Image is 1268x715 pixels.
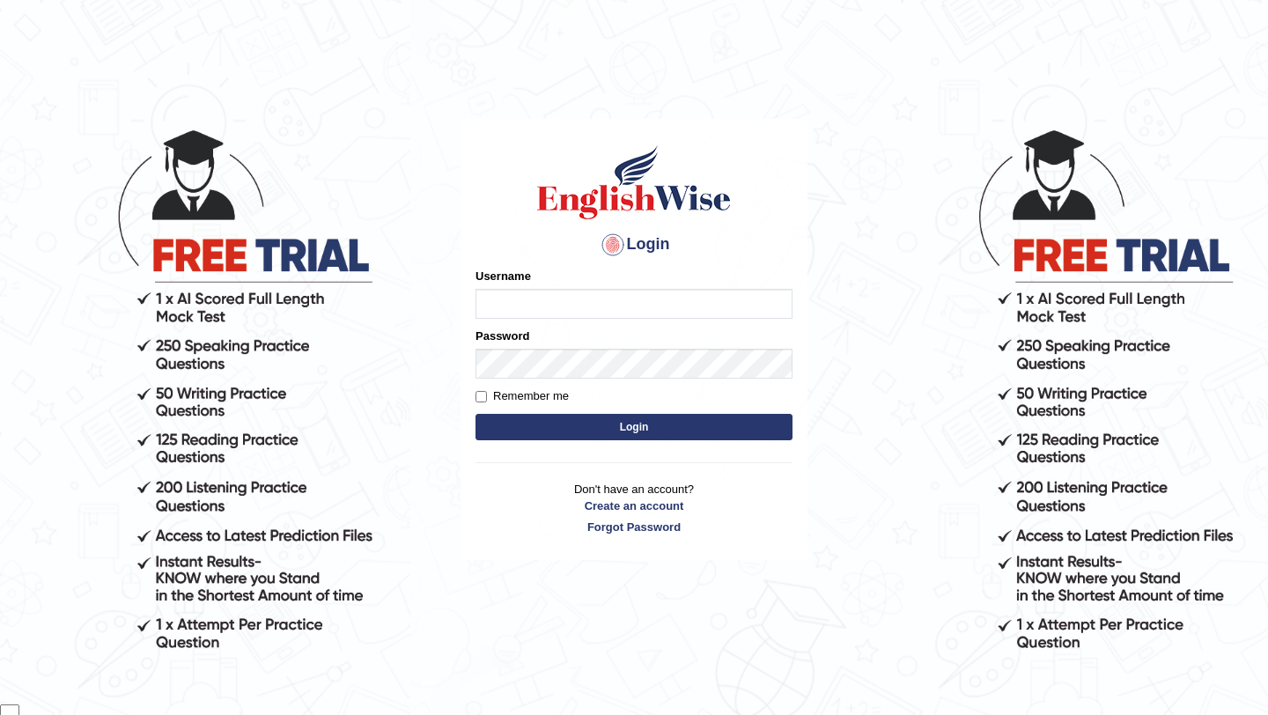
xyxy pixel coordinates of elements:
[534,143,734,222] img: Logo of English Wise sign in for intelligent practice with AI
[475,519,792,535] a: Forgot Password
[475,231,792,259] h4: Login
[475,414,792,440] button: Login
[475,391,487,402] input: Remember me
[475,498,792,514] a: Create an account
[475,387,569,405] label: Remember me
[475,268,531,284] label: Username
[475,328,529,344] label: Password
[475,481,792,535] p: Don't have an account?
